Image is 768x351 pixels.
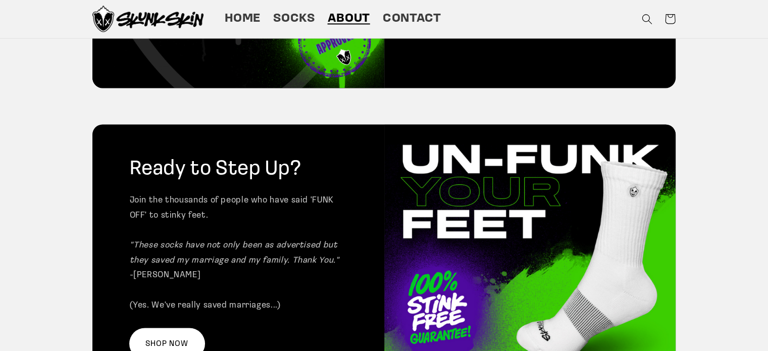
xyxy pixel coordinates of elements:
em: "These socks have not only been as advertised but they saved my marriage and my family. Thank You." [130,241,339,265]
span: Socks [273,12,315,27]
img: Skunk Skin Anti-Odor Socks. [92,6,203,32]
a: Home [218,5,267,33]
p: Join the thousands of people who have said 'FUNK OFF' to stinky feet. -[PERSON_NAME] (Yes. We've ... [130,193,347,313]
h2: Ready to Step Up? [130,156,302,182]
span: About [328,12,370,27]
a: About [321,5,376,33]
span: Home [224,12,261,27]
a: Socks [267,5,321,33]
a: Contact [376,5,447,33]
summary: Search [635,8,658,31]
span: Contact [383,12,441,27]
